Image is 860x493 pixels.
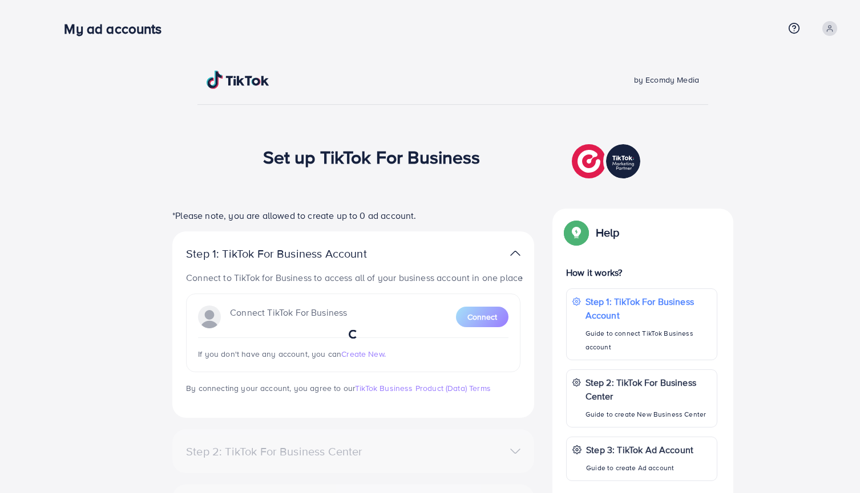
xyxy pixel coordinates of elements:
[586,295,711,322] p: Step 1: TikTok For Business Account
[263,146,481,168] h1: Set up TikTok For Business
[172,209,534,222] p: *Please note, you are allowed to create up to 0 ad account.
[586,327,711,354] p: Guide to connect TikTok Business account
[586,408,711,421] p: Guide to create New Business Center
[510,245,520,262] img: TikTok partner
[586,376,711,403] p: Step 2: TikTok For Business Center
[186,247,403,260] p: Step 1: TikTok For Business Account
[64,21,171,37] h3: My ad accounts
[586,461,693,475] p: Guide to create Ad account
[586,443,693,457] p: Step 3: TikTok Ad Account
[572,141,643,181] img: TikTok partner
[596,226,620,239] p: Help
[566,266,717,279] p: How it works?
[207,71,269,89] img: TikTok
[634,74,699,85] span: by Ecomdy Media
[566,222,587,243] img: Popup guide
